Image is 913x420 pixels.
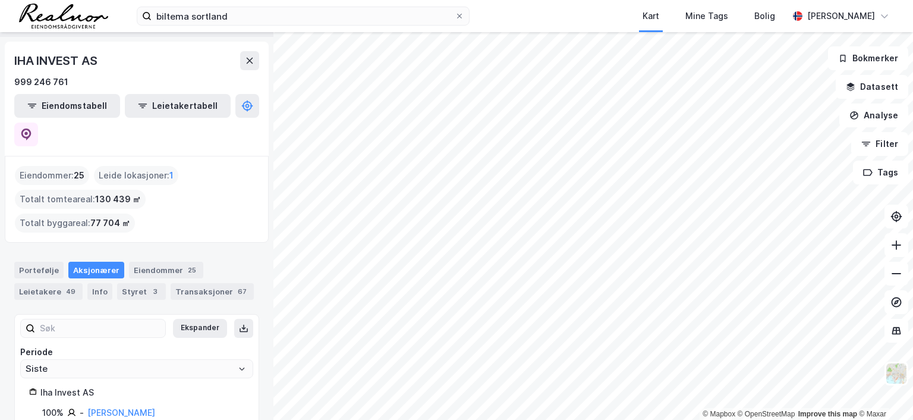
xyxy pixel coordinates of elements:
div: 49 [64,286,78,297]
div: Periode [20,345,253,359]
span: 77 704 ㎡ [90,216,130,230]
a: [PERSON_NAME] [87,408,155,418]
span: 1 [169,168,174,183]
div: 999 246 761 [14,75,68,89]
iframe: Chat Widget [854,363,913,420]
a: OpenStreetMap [738,410,795,418]
div: Leietakere [14,283,83,300]
button: Filter [851,132,908,156]
div: Mine Tags [685,9,728,23]
button: Leietakertabell [125,94,231,118]
input: ClearOpen [21,360,253,378]
div: Bolig [754,9,775,23]
img: Z [885,362,908,385]
div: Iha Invest AS [40,385,244,400]
div: Leide lokasjoner : [94,166,178,185]
button: Tags [853,161,908,184]
a: Improve this map [798,410,857,418]
div: Kontrollprogram for chat [854,363,913,420]
button: Datasett [836,75,908,99]
div: Totalt byggareal : [15,214,135,233]
img: realnor-logo.934646d98de889bb5806.png [19,4,108,29]
div: Totalt tomteareal : [15,190,146,209]
div: Eiendommer : [15,166,89,185]
div: Transaksjoner [171,283,254,300]
div: IHA INVEST AS [14,51,99,70]
input: Søk [35,319,165,337]
button: Ekspander [173,319,227,338]
span: 25 [74,168,84,183]
div: Portefølje [14,262,64,278]
button: Bokmerker [828,46,908,70]
button: Analyse [839,104,908,127]
div: 3 [149,286,161,297]
input: Søk på adresse, matrikkel, gårdeiere, leietakere eller personer [152,7,455,25]
div: Aksjonærer [68,262,124,278]
button: Open [237,364,247,374]
div: 67 [235,286,249,297]
button: Eiendomstabell [14,94,120,118]
div: Info [87,283,112,300]
div: [PERSON_NAME] [807,9,875,23]
div: Kart [643,9,659,23]
div: Styret [117,283,166,300]
div: Eiendommer [129,262,203,278]
div: 25 [185,264,199,276]
div: - [80,406,84,420]
a: Mapbox [703,410,735,418]
span: 130 439 ㎡ [95,192,141,206]
div: 100% [42,406,64,420]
